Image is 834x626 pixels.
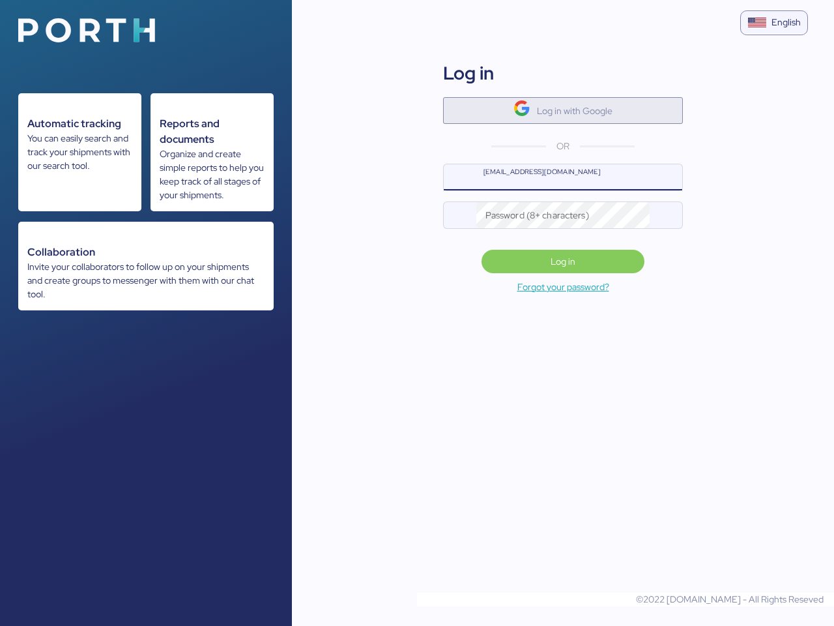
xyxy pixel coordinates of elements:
div: Log in with Google [537,103,612,119]
button: Log in [482,250,644,273]
span: OR [556,140,569,153]
div: English [771,16,801,29]
div: Organize and create simple reports to help you keep track of all stages of your shipments. [160,147,265,202]
button: Log in with Google [443,97,683,124]
input: Password (8+ characters) [476,202,650,228]
div: Reports and documents [160,116,265,147]
input: name@company.com [476,164,682,190]
span: Log in [551,254,575,269]
a: Forgot your password? [292,279,834,295]
div: You can easily search and track your shipments with our search tool. [27,132,132,173]
div: Invite your collaborators to follow up on your shipments and create groups to messenger with them... [27,260,265,301]
div: Collaboration [27,245,265,260]
div: Automatic tracking [27,116,132,132]
div: Log in [443,59,494,87]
